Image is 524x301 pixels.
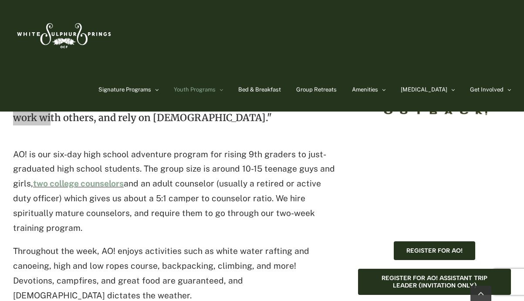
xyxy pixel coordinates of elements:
[358,141,511,233] iframe: Official Allegheny Outback! (AO!) Promo | White Sulphur Springs
[33,179,124,188] a: two college counselors
[371,274,498,289] span: Register for AO! Assistant Trip Leader (Invitation only)
[406,247,463,254] span: Register for AO!
[394,241,475,260] a: Register for AO!
[352,87,378,92] span: Amenities
[296,87,337,92] span: Group Retreats
[174,87,216,92] span: Youth Programs
[174,68,223,112] a: Youth Programs
[296,68,337,112] a: Group Retreats
[352,68,385,112] a: Amenities
[98,68,159,112] a: Signature Programs
[238,87,281,92] span: Bed & Breakfast
[238,68,281,112] a: Bed & Breakfast
[401,87,447,92] span: [MEDICAL_DATA]
[13,14,113,54] img: White Sulphur Springs Logo
[98,87,151,92] span: Signature Programs
[470,87,504,92] span: Get Involved
[13,147,335,236] p: AO! is our six-day high school adventure program for rising 9th graders to just-graduated high sc...
[470,68,511,112] a: Get Involved
[401,68,455,112] a: [MEDICAL_DATA]
[98,68,511,112] nav: Main Menu Sticky
[358,269,511,295] a: Register for AO! Assistant Trip Leader (Invitation only)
